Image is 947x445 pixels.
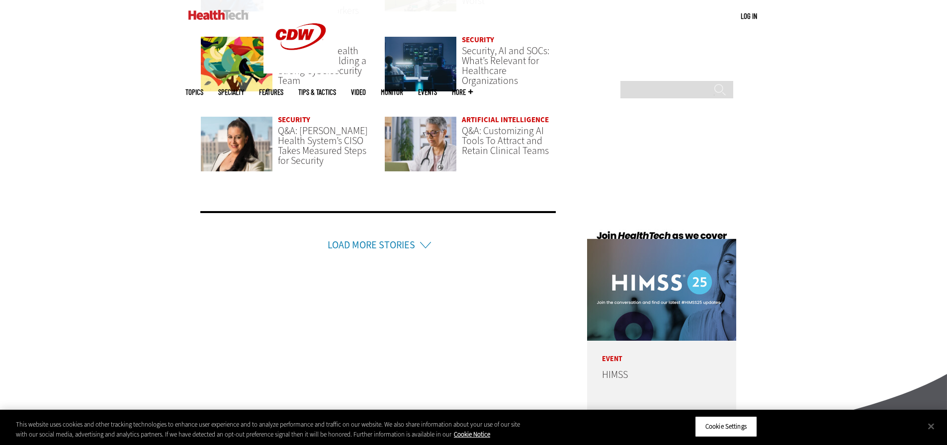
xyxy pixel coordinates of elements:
img: doctor on laptop [384,116,457,172]
a: Log in [741,11,757,20]
img: HIMSS25 [587,229,736,341]
div: This website uses cookies and other tracking technologies to enhance user experience and to analy... [16,420,521,439]
button: Cookie Settings [695,416,757,437]
div: User menu [741,11,757,21]
img: Connie Barrera [200,116,273,172]
a: CDW [263,66,338,76]
a: Events [418,88,437,96]
span: Specialty [218,88,244,96]
span: Topics [185,88,203,96]
p: Event [587,341,736,363]
a: More information about your privacy [454,430,490,439]
a: Q&A: Customizing AI Tools To Attract and Retain Clinical Teams [462,124,549,157]
a: Connie Barrera [200,116,273,181]
a: Q&A: [PERSON_NAME] Health System’s CISO Takes Measured Steps for Security [278,124,368,167]
a: Features [259,88,283,96]
a: doctor on laptop [384,116,457,181]
span: More [452,88,473,96]
a: MonITor [381,88,403,96]
a: Load More Stories [328,238,415,252]
a: Security [278,115,310,125]
button: Close [920,415,942,437]
img: Home [188,10,249,20]
a: HIMSS [602,368,628,381]
a: Video [351,88,366,96]
a: Artificial Intelligence [462,115,549,125]
a: Tips & Tactics [298,88,336,96]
